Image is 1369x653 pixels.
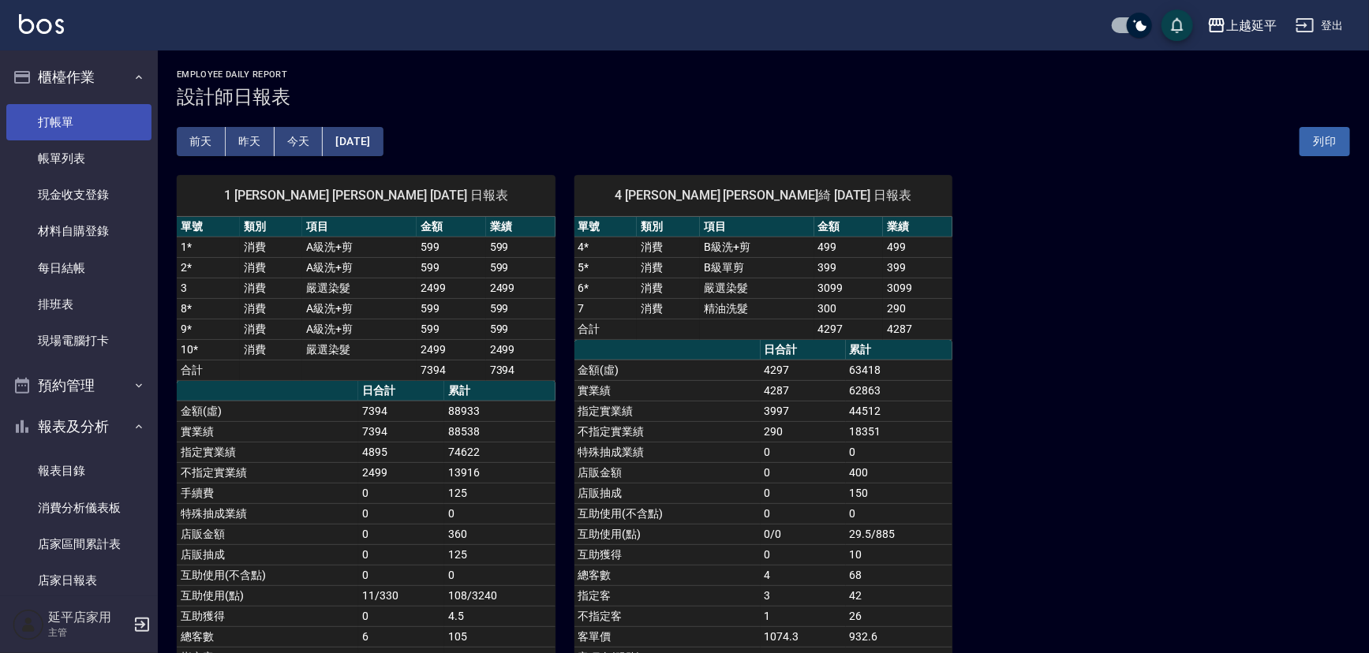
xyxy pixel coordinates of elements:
[6,365,151,406] button: 預約管理
[486,237,555,257] td: 599
[417,298,486,319] td: 599
[417,360,486,380] td: 7394
[574,565,761,585] td: 總客數
[444,401,555,421] td: 88933
[302,237,417,257] td: A級洗+剪
[6,453,151,489] a: 報表目錄
[417,237,486,257] td: 599
[761,483,846,503] td: 0
[6,140,151,177] a: 帳單列表
[637,298,700,319] td: 消費
[574,483,761,503] td: 店販抽成
[181,282,187,294] a: 3
[814,298,884,319] td: 300
[358,421,444,442] td: 7394
[302,298,417,319] td: A級洗+剪
[444,524,555,544] td: 360
[574,217,953,340] table: a dense table
[358,401,444,421] td: 7394
[574,401,761,421] td: 指定實業績
[196,188,537,203] span: 1 [PERSON_NAME] [PERSON_NAME] [DATE] 日報表
[444,381,555,401] th: 累計
[761,340,846,360] th: 日合計
[19,14,64,34] img: Logo
[486,298,555,319] td: 599
[240,298,303,319] td: 消費
[486,278,555,298] td: 2499
[700,298,814,319] td: 精油洗髮
[700,217,814,237] th: 項目
[637,257,700,278] td: 消費
[700,278,814,298] td: 嚴選染髮
[578,302,585,315] a: 7
[883,319,952,339] td: 4287
[761,462,846,483] td: 0
[1226,16,1277,35] div: 上越延平
[846,585,953,606] td: 42
[846,360,953,380] td: 63418
[177,217,240,237] th: 單號
[761,524,846,544] td: 0/0
[6,526,151,562] a: 店家區間累計表
[444,565,555,585] td: 0
[358,503,444,524] td: 0
[358,565,444,585] td: 0
[761,565,846,585] td: 4
[302,319,417,339] td: A級洗+剪
[358,544,444,565] td: 0
[240,278,303,298] td: 消費
[574,380,761,401] td: 實業績
[6,104,151,140] a: 打帳單
[883,237,952,257] td: 499
[358,483,444,503] td: 0
[593,188,934,203] span: 4 [PERSON_NAME] [PERSON_NAME]綺 [DATE] 日報表
[177,360,240,380] td: 合計
[761,606,846,626] td: 1
[814,217,884,237] th: 金額
[574,606,761,626] td: 不指定客
[814,319,884,339] td: 4297
[177,503,358,524] td: 特殊抽成業績
[177,217,555,381] table: a dense table
[240,319,303,339] td: 消費
[6,177,151,213] a: 現金收支登錄
[761,360,846,380] td: 4297
[177,127,226,156] button: 前天
[177,524,358,544] td: 店販金額
[637,237,700,257] td: 消費
[846,442,953,462] td: 0
[177,483,358,503] td: 手續費
[358,524,444,544] td: 0
[444,503,555,524] td: 0
[486,319,555,339] td: 599
[1161,9,1193,41] button: save
[846,340,953,360] th: 累計
[323,127,383,156] button: [DATE]
[240,217,303,237] th: 類別
[48,625,129,640] p: 主管
[358,585,444,606] td: 11/330
[444,606,555,626] td: 4.5
[177,442,358,462] td: 指定實業績
[574,503,761,524] td: 互助使用(不含點)
[846,421,953,442] td: 18351
[302,339,417,360] td: 嚴選染髮
[846,544,953,565] td: 10
[358,442,444,462] td: 4895
[486,339,555,360] td: 2499
[177,86,1350,108] h3: 設計師日報表
[6,250,151,286] a: 每日結帳
[700,237,814,257] td: B級洗+剪
[846,401,953,421] td: 44512
[574,360,761,380] td: 金額(虛)
[444,483,555,503] td: 125
[417,339,486,360] td: 2499
[761,380,846,401] td: 4287
[6,406,151,447] button: 報表及分析
[574,524,761,544] td: 互助使用(點)
[302,257,417,278] td: A級洗+剪
[240,237,303,257] td: 消費
[846,462,953,483] td: 400
[177,401,358,421] td: 金額(虛)
[846,606,953,626] td: 26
